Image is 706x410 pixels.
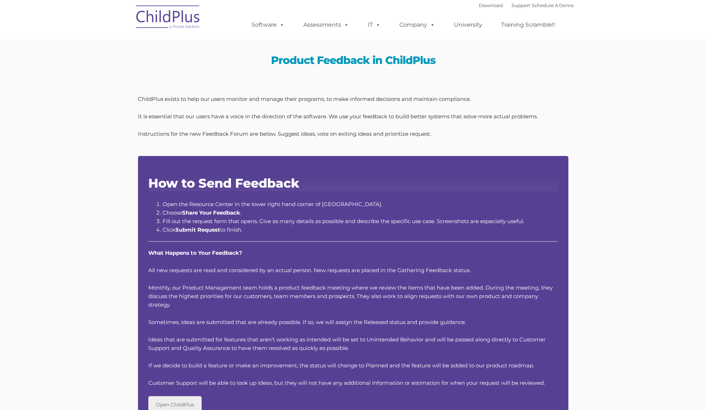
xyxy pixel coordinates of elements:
[138,113,538,120] span: It is essential that our users have a voice in the direction of the software. We use your feedbac...
[148,361,558,370] p: If we decide to build a feature or make an improvement, the status will change to Planned and the...
[532,2,574,8] a: Schedule A Demo
[133,0,204,36] img: ChildPlus by Procare Solutions
[148,335,558,352] p: Ideas that are submitted for features that aren’t working as intended will be set to Unintended B...
[479,2,503,8] a: Download
[296,18,356,32] a: Assessments
[244,18,292,32] a: Software
[148,266,558,275] p: All new requests are read and considered by an actual person. New requests are placed in the Gath...
[148,318,558,327] p: Sometimes, ideas are submitted that are already possible. If so, we will assign the Released stat...
[361,18,388,32] a: IT
[447,18,489,32] a: University
[163,200,558,209] li: Open the Resource Center in the lower right hand corner of [GEOGRAPHIC_DATA].
[511,2,530,8] a: Support
[148,284,558,309] p: Monthly, our Product Management team holds a product feedback meeting where we review the items t...
[163,209,558,217] li: Choose .
[494,18,562,32] a: Training Scramble!!
[163,217,558,226] li: Fill out the request form that opens. Give as many details as possible and describe the specific ...
[163,226,558,234] li: Click to finish.
[138,96,471,102] span: ChildPlus exists to help our users monitor and manage their programs, to make informed decisions ...
[392,18,442,32] a: Company
[479,2,574,8] font: |
[148,379,558,387] p: Customer Support will be able to look up ideas, but they will not have any additional information...
[138,130,431,137] span: Instructions for the new Feedback Forum are below. Suggest ideas, vote on exiting ideas and prior...
[246,53,460,68] h1: Product Feedback in ChildPlus
[148,249,242,256] strong: What Happens to Your Feedback?
[182,209,240,216] strong: Share Your Feedback
[148,175,558,191] h2: How to Send Feedback
[175,226,220,233] strong: Submit Request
